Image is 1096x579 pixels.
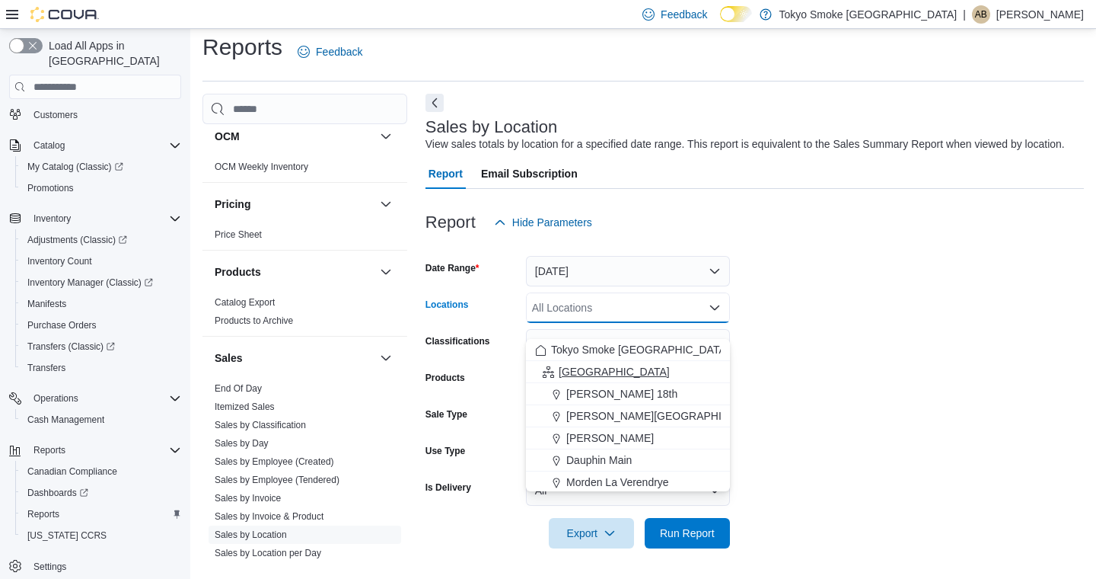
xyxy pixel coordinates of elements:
a: My Catalog (Classic) [21,158,129,176]
span: Sales by Employee (Created) [215,456,334,468]
button: Manifests [15,293,187,315]
a: My Catalog (Classic) [15,156,187,178]
span: AB [975,5,987,24]
a: Sales by Invoice [215,493,281,504]
button: Reports [15,504,187,525]
button: Purchase Orders [15,315,187,336]
span: Feedback [316,44,362,59]
span: OCM Weekly Inventory [215,161,308,173]
span: Run Report [660,526,715,541]
button: [PERSON_NAME][GEOGRAPHIC_DATA] [526,405,730,427]
a: Reports [21,505,65,523]
span: Dashboards [21,484,181,502]
button: Inventory [3,208,187,229]
span: Report [429,158,463,189]
span: Settings [33,561,66,573]
button: [US_STATE] CCRS [15,525,187,546]
div: Alexa Bereznycky [972,5,990,24]
span: Promotions [27,182,74,194]
a: Sales by Classification [215,420,306,430]
button: Inventory [27,210,77,228]
h1: Reports [202,32,282,62]
span: Operations [27,389,181,408]
a: Manifests [21,295,72,313]
span: Customers [27,104,181,123]
button: Hide Parameters [488,207,598,238]
label: Is Delivery [425,481,471,494]
button: Pricing [377,195,395,213]
button: OCM [215,129,374,144]
h3: Pricing [215,197,250,212]
span: Canadian Compliance [21,462,181,481]
a: [US_STATE] CCRS [21,526,113,545]
span: [US_STATE] CCRS [27,529,107,542]
span: Hide Parameters [512,215,592,230]
span: Inventory Count [27,255,92,267]
span: [PERSON_NAME] 18th [566,386,677,401]
button: Export [549,518,634,549]
a: Customers [27,106,84,124]
span: Feedback [661,7,707,22]
span: End Of Day [215,382,262,395]
span: Reports [27,441,181,459]
span: Catalog [33,139,65,152]
button: Next [425,94,444,112]
span: Inventory [33,213,71,225]
button: Morden La Verendrye [526,472,730,494]
label: Classifications [425,335,490,347]
button: [PERSON_NAME] [526,427,730,449]
button: [GEOGRAPHIC_DATA] [526,361,730,383]
label: Locations [425,299,469,311]
span: Sales by Day [215,437,269,449]
a: Canadian Compliance [21,462,123,481]
div: Pricing [202,226,407,250]
button: Tokyo Smoke [GEOGRAPHIC_DATA] [526,339,730,361]
button: OCM [377,127,395,146]
span: Price Sheet [215,229,262,241]
button: Catalog [3,135,187,156]
label: Products [425,372,465,384]
button: Operations [3,388,187,409]
span: Tokyo Smoke [GEOGRAPHIC_DATA] [551,342,729,357]
h3: Report [425,213,476,232]
button: Catalog [27,136,71,155]
label: Sale Type [425,408,467,421]
button: Pricing [215,197,374,212]
a: Price Sheet [215,229,262,240]
span: Customers [33,109,78,121]
span: Load All Apps in [GEOGRAPHIC_DATA] [43,38,181,69]
a: Cash Management [21,411,110,429]
button: Operations [27,389,84,408]
a: Sales by Employee (Created) [215,456,334,467]
button: Customers [3,103,187,125]
button: Settings [3,555,187,577]
span: Inventory [27,210,181,228]
span: Inventory Manager (Classic) [27,277,153,289]
a: Adjustments (Classic) [21,231,133,249]
a: Transfers [21,359,72,377]
span: Purchase Orders [27,319,97,331]
span: Transfers (Classic) [21,337,181,356]
a: Feedback [292,37,368,67]
a: End Of Day [215,383,262,394]
label: Use Type [425,445,465,457]
button: Dauphin Main [526,449,730,472]
a: Sales by Employee (Tendered) [215,475,339,485]
span: Transfers [21,359,181,377]
button: Sales [215,350,374,366]
a: Products to Archive [215,315,293,326]
span: Sales by Invoice & Product [215,510,323,523]
a: Sales by Invoice & Product [215,511,323,522]
span: Manifests [21,295,181,313]
a: Itemized Sales [215,401,275,412]
a: Sales by Location [215,529,287,540]
span: Transfers [27,362,65,374]
a: Inventory Count [21,252,98,270]
span: Export [558,518,625,549]
span: Transfers (Classic) [27,341,115,353]
a: Sales by Day [215,438,269,449]
span: Adjustments (Classic) [21,231,181,249]
div: Products [202,293,407,336]
span: Reports [21,505,181,523]
p: | [963,5,966,24]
